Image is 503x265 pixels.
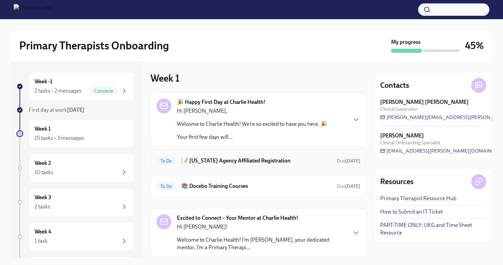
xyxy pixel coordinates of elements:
[35,134,84,142] div: 15 tasks • 3 messages
[156,184,176,189] span: To Do
[35,87,81,95] div: 2 tasks • 2 messages
[177,133,327,141] p: Your first few days will...
[16,188,134,217] a: Week 32 tasks
[156,158,176,164] span: To Do
[345,158,360,164] strong: [DATE]
[345,183,360,189] strong: [DATE]
[67,107,85,113] strong: [DATE]
[380,132,424,140] strong: [PERSON_NAME]
[14,4,52,15] img: CharlieHealth
[35,159,51,167] h6: Week 2
[156,181,360,192] a: To Do📚 Docebo Training CoursesDue[DATE]
[151,72,180,84] h3: Week 1
[35,237,48,245] div: 1 task
[465,39,484,52] h3: 45%
[337,183,360,190] span: August 26th, 2025 09:00
[380,208,443,216] a: How to Submit an IT Ticket
[177,236,347,251] p: Welcome to Charlie Health! I’m [PERSON_NAME], your dedicated mentor. I’m a Primary Therapi...
[337,158,360,164] span: Due
[19,39,169,52] h2: Primary Therapists Onboarding
[29,107,85,113] span: First day at work
[16,119,134,148] a: Week 115 tasks • 3 messages
[35,203,50,210] div: 2 tasks
[35,228,51,236] h6: Week 4
[35,78,52,85] h6: Week -1
[35,169,53,176] div: 10 tasks
[177,120,327,128] p: Welcome to Charlie Health! We’re so excited to have you here. 🎉
[177,98,266,106] strong: 🎉 Happy First Day at Charlie Health!
[181,182,331,190] h6: 📚 Docebo Training Courses
[16,72,134,101] a: Week -12 tasks • 2 messagesComplete
[177,214,298,222] strong: Excited to Connect – Your Mentor at Charlie Health!
[16,222,134,251] a: Week 41 task
[177,223,347,231] p: Hi [PERSON_NAME]!
[380,80,409,91] h4: Contacts
[16,106,134,114] a: First day at work[DATE]
[181,157,331,165] h6: 📝 [US_STATE] Agency Affiliated Registration
[380,106,417,112] span: Clinical Supervisor
[337,183,360,189] span: Due
[391,38,421,46] strong: My progress
[337,158,360,164] span: August 18th, 2025 09:00
[35,194,51,201] h6: Week 3
[380,140,440,146] span: Clinical Onboarding Specialist
[380,98,469,106] strong: [PERSON_NAME] [PERSON_NAME]
[380,195,456,202] a: Primary Therapist Resource Hub
[16,154,134,182] a: Week 210 tasks
[156,155,360,166] a: To Do📝 [US_STATE] Agency Affiliated RegistrationDue[DATE]
[380,177,414,187] h4: Resources
[380,221,486,237] a: PART-TIME ONLY: UKG and Time Sheet Resource
[35,125,51,133] h6: Week 1
[177,107,327,115] p: Hi [PERSON_NAME],
[90,88,117,94] span: Complete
